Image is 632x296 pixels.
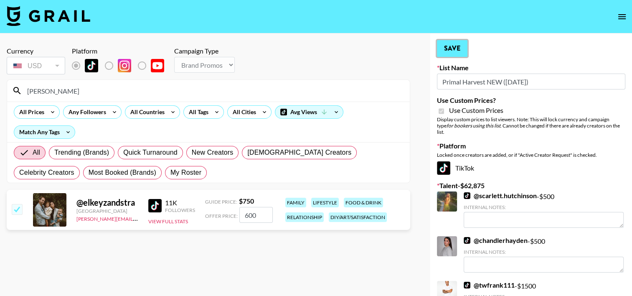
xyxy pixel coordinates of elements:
img: YouTube [151,59,164,72]
img: TikTok [464,282,470,288]
label: List Name [437,64,625,72]
span: New Creators [192,148,234,158]
div: @ elkeyzandstra [76,197,138,208]
div: Internal Notes: [464,204,624,210]
a: [PERSON_NAME][EMAIL_ADDRESS][PERSON_NAME][DOMAIN_NAME] [76,214,240,222]
div: USD [8,59,63,73]
em: for bookers using this list [447,122,500,129]
span: [DEMOGRAPHIC_DATA] Creators [247,148,351,158]
label: Use Custom Prices? [437,96,625,105]
a: @scarlett.hutchinson [464,191,537,200]
div: All Cities [228,106,258,118]
div: Platform [72,47,171,55]
div: relationship [285,212,324,222]
div: Internal Notes: [464,249,624,255]
div: Any Followers [63,106,108,118]
div: All Countries [125,106,166,118]
span: Guide Price: [205,199,237,205]
span: Quick Turnaround [123,148,178,158]
span: My Roster [170,168,201,178]
img: TikTok [437,161,450,175]
input: 750 [239,207,273,223]
span: Offer Price: [205,213,238,219]
div: List locked to TikTok. [72,57,171,74]
div: lifestyle [311,198,339,207]
div: [GEOGRAPHIC_DATA] [76,208,138,214]
label: Talent - $ 62,875 [437,181,625,190]
div: TikTok [437,161,625,175]
div: Campaign Type [174,47,235,55]
a: @twfrank111 [464,281,515,289]
label: Platform [437,142,625,150]
div: Currency is locked to USD [7,55,65,76]
strong: $ 750 [239,197,254,205]
div: diy/art/satisfaction [329,212,387,222]
div: Currency [7,47,65,55]
span: Trending (Brands) [54,148,109,158]
div: Display custom prices to list viewers. Note: This will lock currency and campaign type . Cannot b... [437,116,625,135]
div: Avg Views [275,106,343,118]
div: food & drink [344,198,383,207]
img: TikTok [148,199,162,212]
div: - $ 500 [464,236,624,273]
div: All Tags [184,106,210,118]
div: - $ 500 [464,191,624,228]
a: @chandlerhayden [464,236,528,245]
span: Use Custom Prices [449,106,503,115]
div: 11K [165,199,195,207]
button: open drawer [614,8,630,25]
span: Most Booked (Brands) [89,168,156,178]
div: Locked once creators are added, or if "Active Creator Request" is checked. [437,152,625,158]
input: Search by User Name [22,84,405,97]
button: Save [437,40,467,57]
div: All Prices [14,106,46,118]
div: family [285,198,306,207]
span: Celebrity Creators [19,168,74,178]
span: All [33,148,40,158]
img: TikTok [85,59,98,72]
button: View Full Stats [148,218,188,225]
img: TikTok [464,237,470,244]
img: Grail Talent [7,6,90,26]
div: Followers [165,207,195,213]
img: Instagram [118,59,131,72]
img: TikTok [464,192,470,199]
div: Match Any Tags [14,126,75,138]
